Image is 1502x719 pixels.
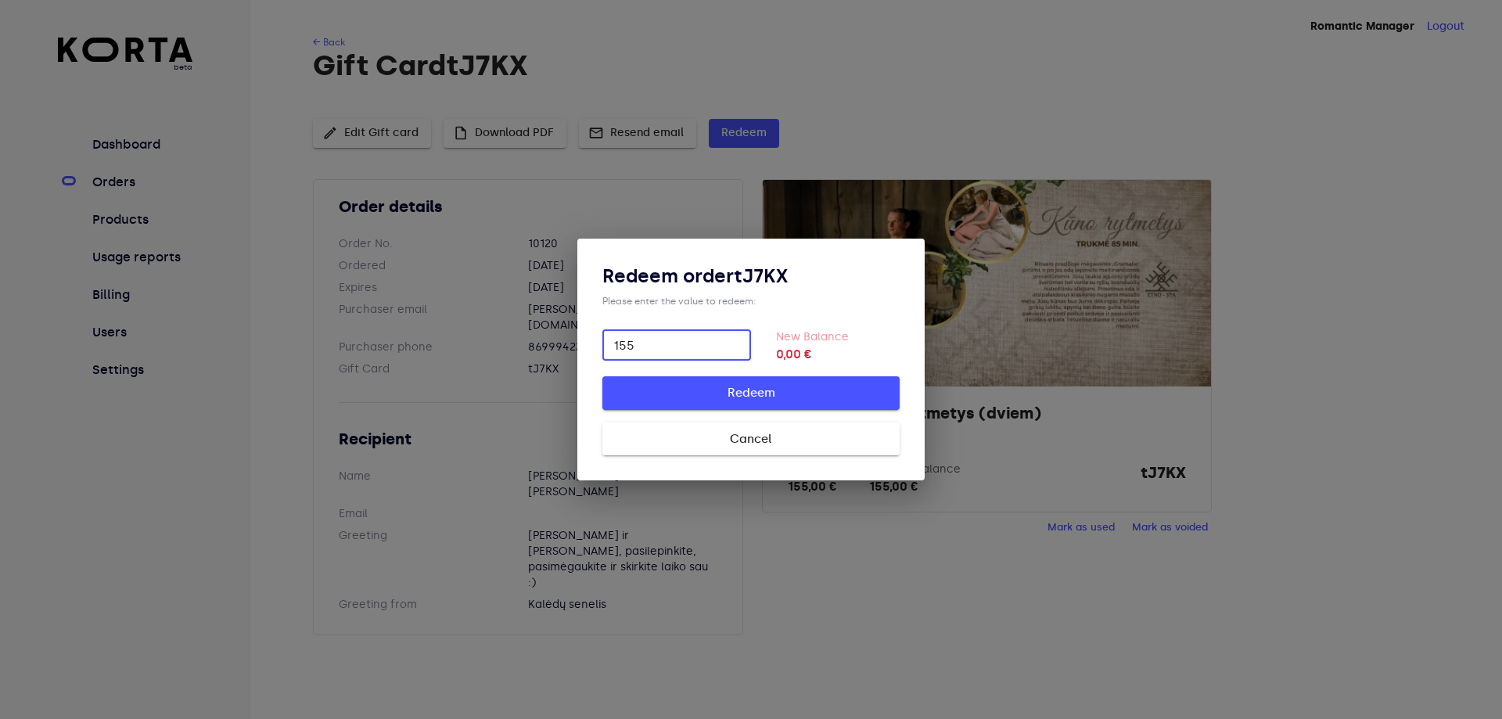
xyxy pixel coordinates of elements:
button: Redeem [602,376,900,409]
button: Cancel [602,422,900,455]
h3: Redeem order tJ7KX [602,264,900,289]
span: Cancel [627,429,875,449]
strong: 0,00 € [776,345,900,364]
div: Please enter the value to redeem: [602,295,900,307]
label: New Balance [776,330,849,343]
span: Redeem [627,383,875,403]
